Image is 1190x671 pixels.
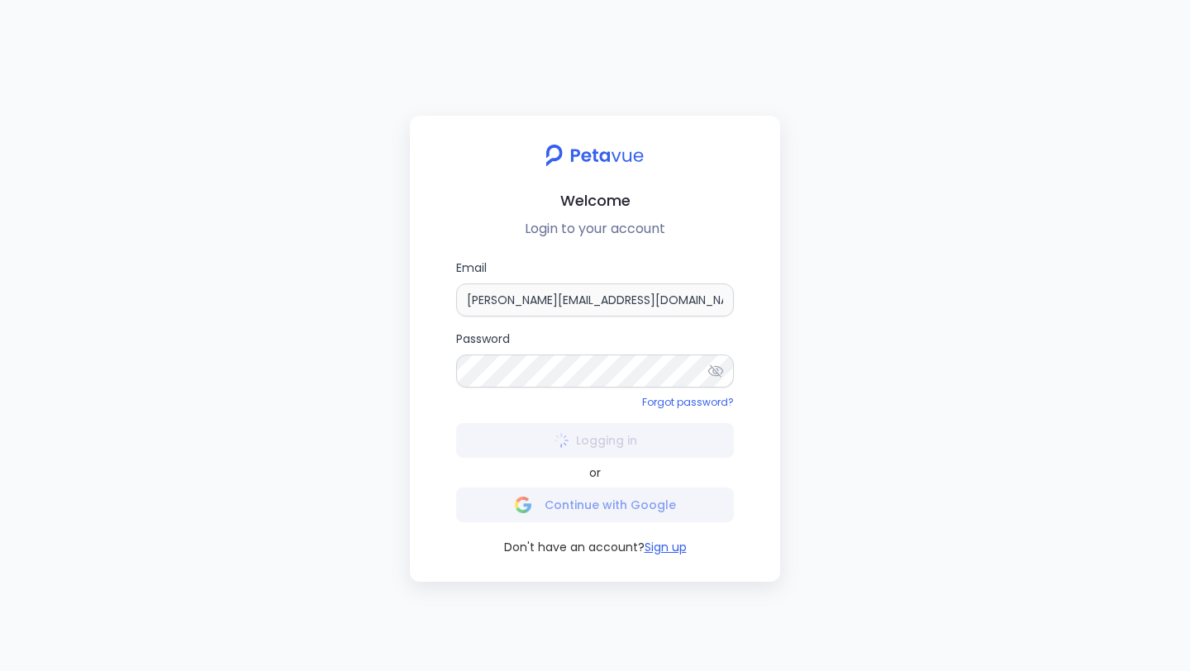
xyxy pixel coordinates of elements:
[589,464,601,481] span: or
[504,539,645,555] span: Don't have an account?
[456,259,734,316] label: Email
[535,136,654,175] img: petavue logo
[423,219,767,239] p: Login to your account
[642,395,734,409] a: Forgot password?
[456,355,734,388] input: Password
[645,539,687,555] button: Sign up
[456,330,734,388] label: Password
[423,188,767,212] h2: Welcome
[456,283,734,316] input: Email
